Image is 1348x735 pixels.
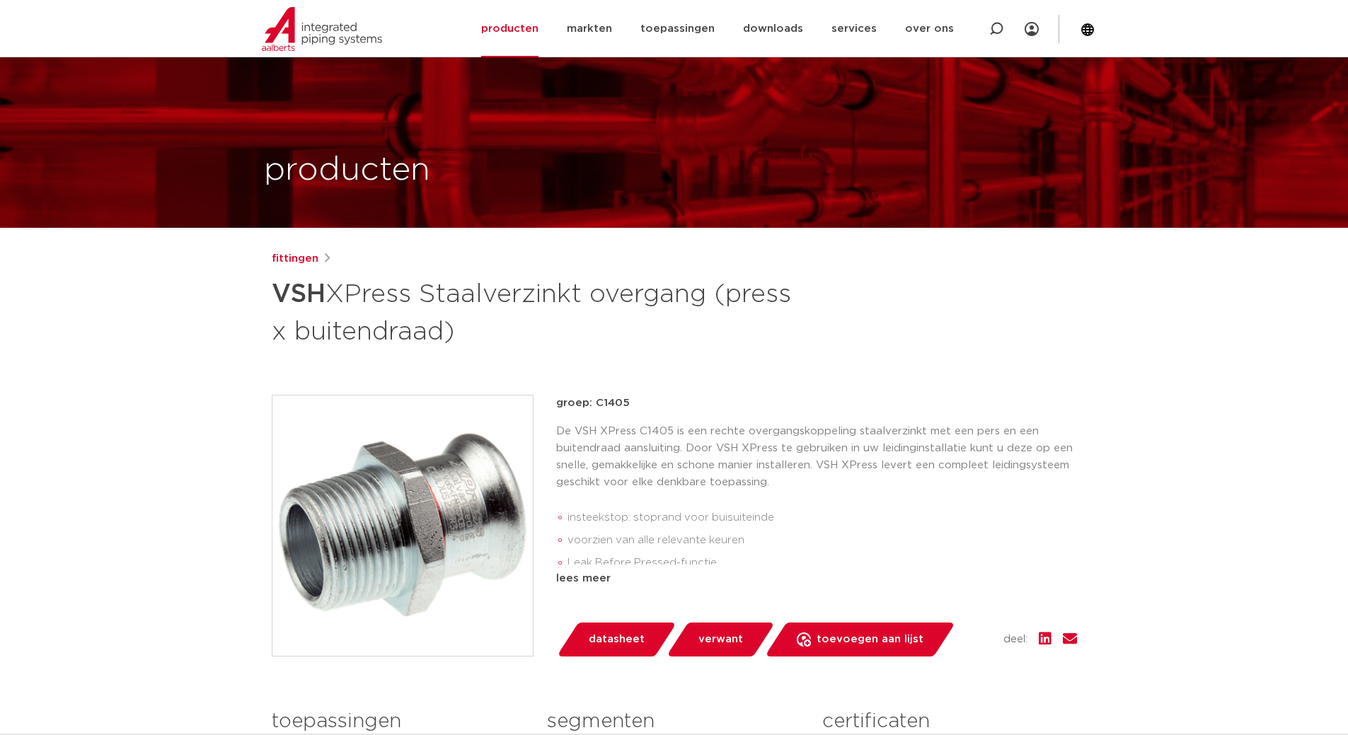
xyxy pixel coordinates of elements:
[589,628,645,651] span: datasheet
[272,273,803,349] h1: XPress Staalverzinkt overgang (press x buitendraad)
[272,250,318,267] a: fittingen
[556,395,1077,412] p: groep: C1405
[568,507,1077,529] li: insteekstop: stoprand voor buisuiteinde
[1003,631,1027,648] span: deel:
[568,552,1077,574] li: Leak Before Pressed-functie
[272,282,326,307] strong: VSH
[556,623,676,656] a: datasheet
[556,423,1077,491] p: De VSH XPress C1405 is een rechte overgangskoppeling staalverzinkt met een pers en een buitendraa...
[272,395,533,656] img: Product Image for VSH XPress Staalverzinkt overgang (press x buitendraad)
[666,623,775,656] a: verwant
[568,529,1077,552] li: voorzien van alle relevante keuren
[556,570,1077,587] div: lees meer
[817,628,923,651] span: toevoegen aan lijst
[264,148,430,193] h1: producten
[698,628,743,651] span: verwant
